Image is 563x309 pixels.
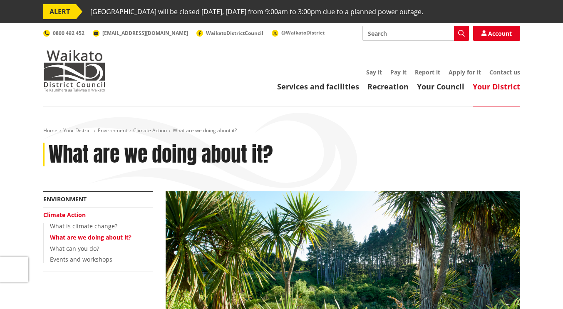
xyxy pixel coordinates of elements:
a: Contact us [489,68,520,76]
a: Environment [43,195,87,203]
a: Events and workshops [50,255,112,263]
a: Home [43,127,57,134]
a: What can you do? [50,245,99,252]
a: Your Council [417,82,464,91]
span: [GEOGRAPHIC_DATA] will be closed [DATE], [DATE] from 9:00am to 3:00pm due to a planned power outage. [90,4,423,19]
span: ALERT [43,4,76,19]
a: Your District [473,82,520,91]
a: Pay it [390,68,407,76]
a: What are we doing about it? [50,233,131,241]
a: Environment [98,127,127,134]
a: WaikatoDistrictCouncil [196,30,263,37]
a: Services and facilities [277,82,359,91]
a: Report it [415,68,440,76]
span: @WaikatoDistrict [281,29,325,36]
a: 0800 492 452 [43,30,84,37]
a: Say it [366,68,382,76]
a: What is climate change? [50,222,117,230]
nav: breadcrumb [43,127,520,134]
a: [EMAIL_ADDRESS][DOMAIN_NAME] [93,30,188,37]
a: Recreation [367,82,409,91]
span: 0800 492 452 [53,30,84,37]
img: Waikato District Council - Te Kaunihera aa Takiwaa o Waikato [43,50,106,91]
a: Climate Action [43,211,86,219]
input: Search input [362,26,469,41]
span: [EMAIL_ADDRESS][DOMAIN_NAME] [102,30,188,37]
span: WaikatoDistrictCouncil [206,30,263,37]
a: Apply for it [449,68,481,76]
span: What are we doing about it? [173,127,237,134]
a: Climate Action [133,127,167,134]
h1: What are we doing about it? [49,143,273,167]
a: Your District [63,127,92,134]
a: Account [473,26,520,41]
a: @WaikatoDistrict [272,29,325,36]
